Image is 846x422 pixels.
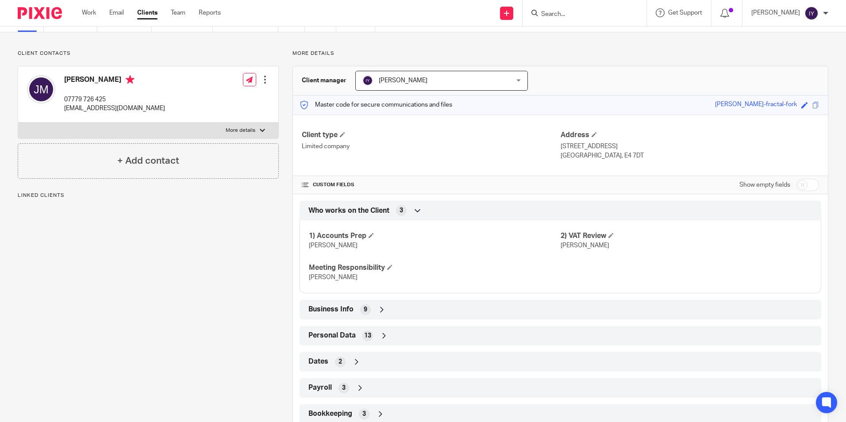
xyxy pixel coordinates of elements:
h4: [PERSON_NAME] [64,75,165,86]
span: [PERSON_NAME] [561,242,609,249]
p: Master code for secure communications and files [300,100,452,109]
p: More details [226,127,255,134]
h3: Client manager [302,76,346,85]
img: svg%3E [362,75,373,86]
p: 07779 726 425 [64,95,165,104]
span: 13 [364,331,371,340]
span: Dates [308,357,328,366]
p: [STREET_ADDRESS] [561,142,819,151]
span: 2 [338,357,342,366]
span: Personal Data [308,331,356,340]
span: Business Info [308,305,354,314]
input: Search [540,11,620,19]
h4: Address [561,130,819,140]
a: Work [82,8,96,17]
span: 3 [362,410,366,418]
img: Pixie [18,7,62,19]
a: Email [109,8,124,17]
span: Bookkeeping [308,409,352,418]
h4: 1) Accounts Prep [309,231,560,241]
img: svg%3E [804,6,819,20]
p: Linked clients [18,192,279,199]
span: 9 [364,305,367,314]
p: [GEOGRAPHIC_DATA], E4 7DT [561,151,819,160]
h4: + Add contact [117,154,179,168]
p: Client contacts [18,50,279,57]
span: 3 [342,384,346,392]
span: [PERSON_NAME] [309,274,358,280]
h4: CUSTOM FIELDS [302,181,560,188]
img: svg%3E [27,75,55,104]
span: 3 [400,206,403,215]
label: Show empty fields [739,180,790,189]
h4: Meeting Responsibility [309,263,560,272]
div: [PERSON_NAME]-fractal-fork [715,100,797,110]
a: Team [171,8,185,17]
h4: Client type [302,130,560,140]
h4: 2) VAT Review [561,231,812,241]
span: [PERSON_NAME] [309,242,358,249]
span: Get Support [668,10,702,16]
p: More details [292,50,828,57]
a: Clients [137,8,158,17]
span: Payroll [308,383,332,392]
p: Limited company [302,142,560,151]
p: [PERSON_NAME] [751,8,800,17]
span: [PERSON_NAME] [379,77,427,84]
a: Reports [199,8,221,17]
span: Who works on the Client [308,206,389,215]
i: Primary [126,75,135,84]
p: [EMAIL_ADDRESS][DOMAIN_NAME] [64,104,165,113]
